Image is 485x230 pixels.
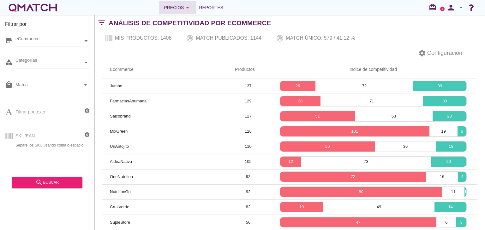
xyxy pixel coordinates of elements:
[418,49,426,57] i: settings
[110,220,130,225] span: SupleStore
[227,61,269,78] th: Productos: Not sorted.
[227,139,269,154] td: 110
[280,143,375,150] p: 56
[164,4,191,11] div: Precios
[280,98,320,104] p: 28
[227,78,269,94] td: 137
[323,204,435,210] p: 49
[196,1,226,14] a: Reportes
[12,177,82,188] button: buscar
[227,184,269,199] td: 92
[110,174,133,179] span: OneNutrition
[456,219,466,226] p: 3
[423,98,466,104] p: 30
[280,219,436,226] p: 47
[355,113,433,119] p: 53
[445,3,457,12] i: person
[8,1,58,14] a: white-qmatch-logo
[426,174,458,180] p: 16
[280,83,315,89] p: 26
[375,143,436,150] p: 36
[436,143,466,150] p: 18
[110,159,132,164] span: AldeaNativa
[426,49,462,57] span: Configuración
[227,169,269,184] td: 92
[436,219,456,226] p: 6
[110,204,129,209] span: CruzVerde
[440,7,445,11] a: 2
[269,61,477,78] th: Índice de competitividad: Not sorted.
[433,113,466,119] p: 23
[458,174,466,180] p: 4
[280,189,442,195] p: 80
[464,189,466,195] p: 1
[110,114,131,118] span: Salcobrand
[35,179,43,186] i: search
[110,129,128,134] span: MixGreen
[458,128,466,135] p: 6
[227,109,269,124] td: 127
[110,189,131,194] span: NutritionGo
[280,128,429,135] p: 101
[315,83,413,89] p: 72
[434,204,466,210] p: 14
[110,83,122,88] span: Jumbo
[280,158,301,165] p: 12
[110,99,147,103] span: FarmaciasAhumada
[280,174,426,180] p: 72
[159,1,196,14] button: Precios
[17,179,77,186] div: buscar
[184,4,191,11] i: arrow_drop_down
[102,61,227,78] th: Ecommerce: Not sorted.
[227,215,269,230] td: 56
[320,98,423,104] p: 71
[5,37,13,44] i: store
[457,4,465,11] i: arrow_drop_down
[109,18,271,28] h2: Análisis de competitividad por Ecommerce
[110,144,129,149] span: UnAntojito
[5,81,13,89] i: local_mall
[413,48,467,59] button: Configuración
[82,81,89,89] i: arrow_drop_down
[442,189,464,195] p: 11
[227,124,269,139] td: 126
[227,154,269,169] td: 105
[227,199,269,215] td: 82
[442,7,443,10] text: 2
[429,3,439,11] i: redeem
[280,113,355,119] p: 51
[5,20,89,31] h3: Filtrar por
[301,158,431,165] p: 73
[413,83,466,89] p: 39
[5,58,13,66] i: category
[199,4,223,11] span: Reportes
[429,128,458,135] p: 19
[431,158,466,165] p: 20
[227,94,269,109] td: 129
[280,204,323,210] p: 19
